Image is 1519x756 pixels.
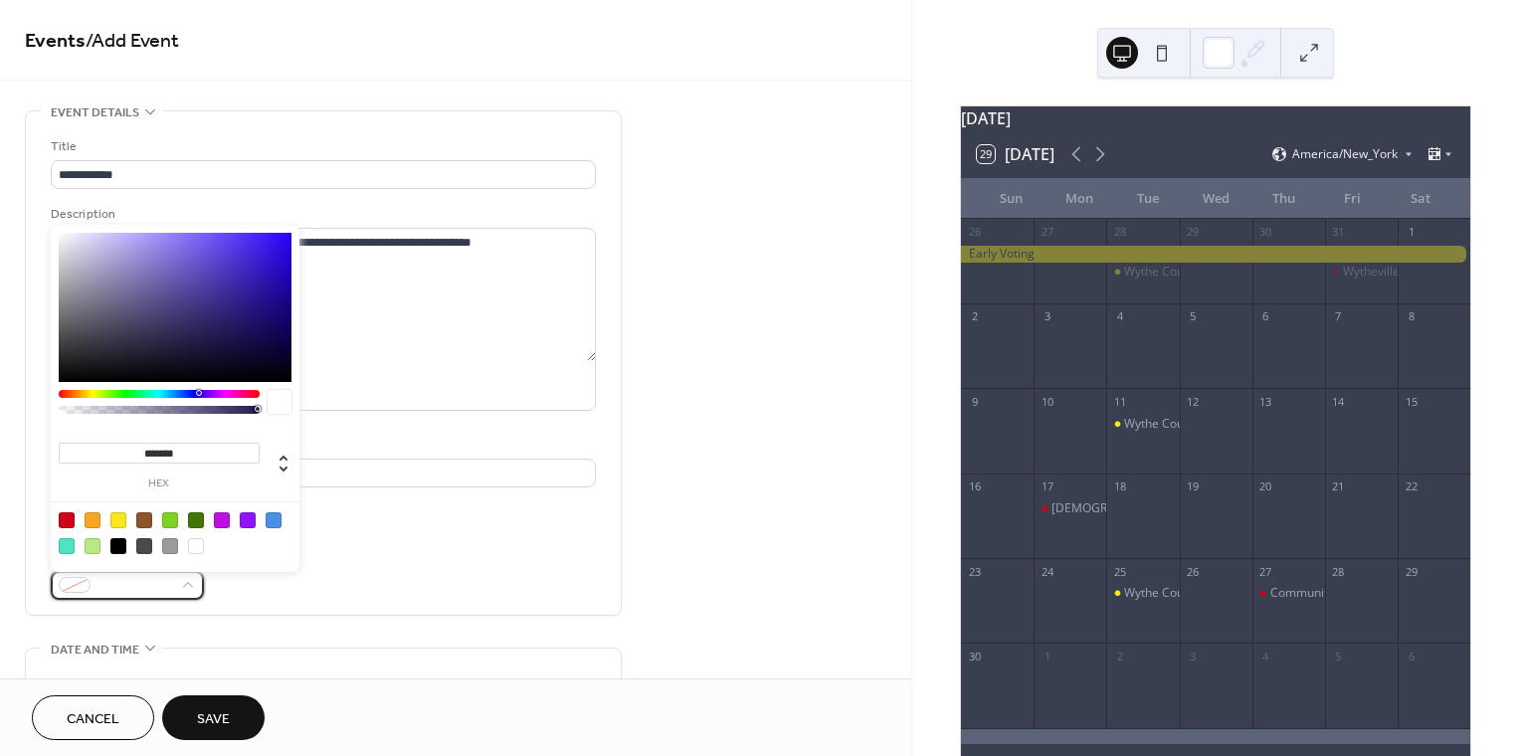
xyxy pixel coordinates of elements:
[1331,225,1346,240] div: 31
[1258,479,1273,494] div: 20
[1186,649,1201,663] div: 3
[970,140,1061,168] button: 29[DATE]
[1040,225,1054,240] div: 27
[1258,649,1273,663] div: 4
[1040,309,1054,324] div: 3
[1106,416,1179,433] div: Wythe County Board of Supervisors Meeting
[59,478,260,489] label: hex
[1270,585,1383,602] div: Community Meeting
[51,640,139,661] span: Date and time
[967,225,982,240] div: 26
[967,479,982,494] div: 16
[1331,479,1346,494] div: 21
[51,435,592,456] div: Location
[85,538,100,554] div: #B8E986
[1040,649,1054,663] div: 1
[110,512,126,528] div: #F8E71C
[1040,394,1054,409] div: 10
[1258,225,1273,240] div: 30
[162,512,178,528] div: #7ED321
[1249,179,1318,219] div: Thu
[1292,148,1398,160] span: America/New_York
[1112,394,1127,409] div: 11
[1258,564,1273,579] div: 27
[967,309,982,324] div: 2
[1124,416,1369,433] div: Wythe County Board of Supervisors Meeting
[51,102,139,123] span: Event details
[197,709,230,730] span: Save
[1331,309,1346,324] div: 7
[1112,479,1127,494] div: 18
[1051,500,1232,517] div: [DEMOGRAPHIC_DATA] Meeting
[110,538,126,554] div: #000000
[1112,225,1127,240] div: 28
[51,136,592,157] div: Title
[1106,585,1179,602] div: Wythe County Board of Supervisors Meeting
[1186,309,1201,324] div: 5
[1112,649,1127,663] div: 2
[162,695,265,740] button: Save
[1404,649,1419,663] div: 6
[1186,479,1201,494] div: 19
[1404,564,1419,579] div: 29
[1034,500,1106,517] div: Republican Party Meeting
[266,512,282,528] div: #4A90E2
[1186,394,1201,409] div: 12
[961,106,1470,130] div: [DATE]
[1112,564,1127,579] div: 25
[967,394,982,409] div: 9
[85,512,100,528] div: #F5A623
[1331,394,1346,409] div: 14
[1124,585,1369,602] div: Wythe County Board of Supervisors Meeting
[1331,649,1346,663] div: 5
[1318,179,1387,219] div: Fri
[1040,479,1054,494] div: 17
[1040,564,1054,579] div: 24
[977,179,1045,219] div: Sun
[1258,394,1273,409] div: 13
[1386,179,1454,219] div: Sat
[1404,309,1419,324] div: 8
[86,22,179,61] span: / Add Event
[59,538,75,554] div: #50E3C2
[188,538,204,554] div: #FFFFFF
[967,649,982,663] div: 30
[961,246,1470,263] div: Early Voting
[1124,264,1369,281] div: Wythe County Board of Supervisors Meeting
[1106,264,1179,281] div: Wythe County Board of Supervisors Meeting
[1113,179,1182,219] div: Tue
[51,673,112,694] div: Start date
[1252,585,1325,602] div: Community Meeting
[1112,309,1127,324] div: 4
[59,512,75,528] div: #D0021B
[32,695,154,740] button: Cancel
[25,22,86,61] a: Events
[162,538,178,554] div: #9B9B9B
[136,538,152,554] div: #4A4A4A
[1182,179,1250,219] div: Wed
[967,564,982,579] div: 23
[188,512,204,528] div: #417505
[1325,264,1398,281] div: Wytheville's Trunk or Treat
[1343,264,1491,281] div: Wytheville's Trunk or Treat
[240,512,256,528] div: #9013FE
[67,709,119,730] span: Cancel
[51,204,592,225] div: Description
[214,512,230,528] div: #BD10E0
[1186,564,1201,579] div: 26
[1331,564,1346,579] div: 28
[1404,394,1419,409] div: 15
[333,673,389,694] div: End date
[1045,179,1114,219] div: Mon
[1186,225,1201,240] div: 29
[1258,309,1273,324] div: 6
[136,512,152,528] div: #8B572A
[1404,225,1419,240] div: 1
[1404,479,1419,494] div: 22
